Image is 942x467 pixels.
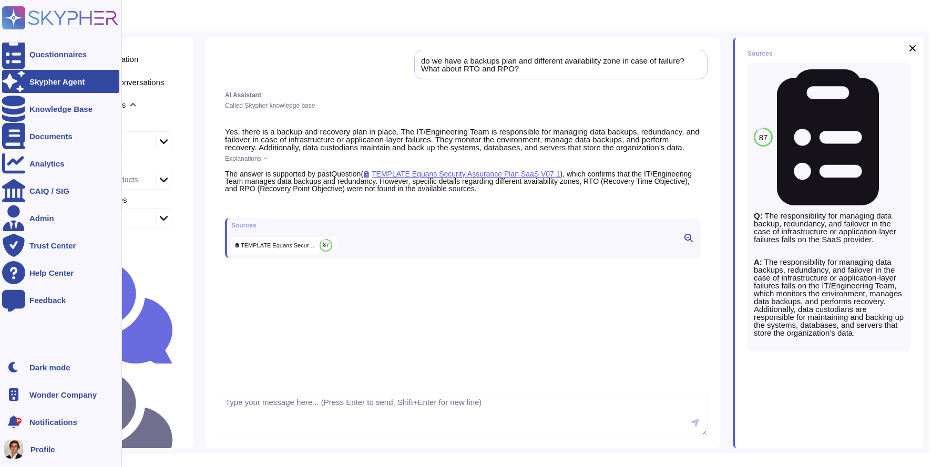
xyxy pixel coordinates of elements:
[887,69,904,86] button: Disable this source
[361,170,562,178] span: ( )
[2,261,119,284] a: Help Center
[241,242,315,250] span: TEMPLATE Equans Security Assurance Plan SaaS V07 1
[225,92,701,98] div: AI Assistant
[246,201,254,210] button: Dislike this response
[29,160,65,168] div: Analytics
[67,119,181,127] div: AI model
[754,257,762,266] strong: A:
[748,63,910,351] div: Click to preview/edit this source
[29,187,69,195] div: CAIQ / SIG
[754,212,904,243] p: The responsibility for managing data backup, redundancy, and failover in the case of infrastructu...
[29,242,76,250] div: Trust Center
[363,170,560,178] span: Click to preview this source
[759,133,768,141] span: 87
[29,105,93,113] div: Knowledge Base
[231,222,336,229] div: Sources
[2,206,119,230] a: Admin
[225,102,315,109] span: Called Skypher knowledge base
[754,211,763,220] strong: Q:
[2,179,119,202] a: CAIQ / SIG
[225,170,701,192] div: The answer is supported by pastQuestion , which confirms that the IT/Engineering Team manages dat...
[15,418,22,424] div: 9+
[323,243,329,248] span: 87
[4,440,23,459] img: user
[67,158,181,165] div: Filter products
[754,258,904,337] p: The responsibility for managing data backups, redundancy, and failover in the case of infrastruct...
[29,78,85,86] div: Skypher Agent
[29,364,70,371] div: Dark mode
[906,42,919,55] button: Close panel
[2,234,119,257] a: Trust Center
[2,152,119,175] a: Analytics
[231,237,336,254] div: Click to preview/edit this source
[29,296,66,304] div: Feedback
[29,391,97,399] span: Wonder Company
[680,232,697,244] button: Click to view sources in the right panel
[29,132,73,140] div: Documents
[29,269,74,277] div: Help Center
[2,97,119,120] a: Knowledge Base
[2,438,30,461] button: user
[225,201,233,210] button: Copy this response
[2,288,119,312] a: Feedback
[225,128,701,151] p: Yes, there is a backup and recovery plan in place. The IT/Engineering Team is responsible for man...
[29,50,87,58] div: Questionnaires
[67,196,181,204] div: Included sources
[29,418,77,426] span: Notifications
[225,155,261,162] span: Explanations
[2,43,119,66] a: Questionnaires
[236,201,244,209] button: Like this response
[2,124,119,148] a: Documents
[2,70,119,93] a: Skypher Agent
[30,445,55,453] span: Profile
[29,214,54,222] div: Admin
[421,57,701,72] div: do we have a backups plan and different availability zone in case of failure? What about RTO and ...
[748,50,772,57] div: Sources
